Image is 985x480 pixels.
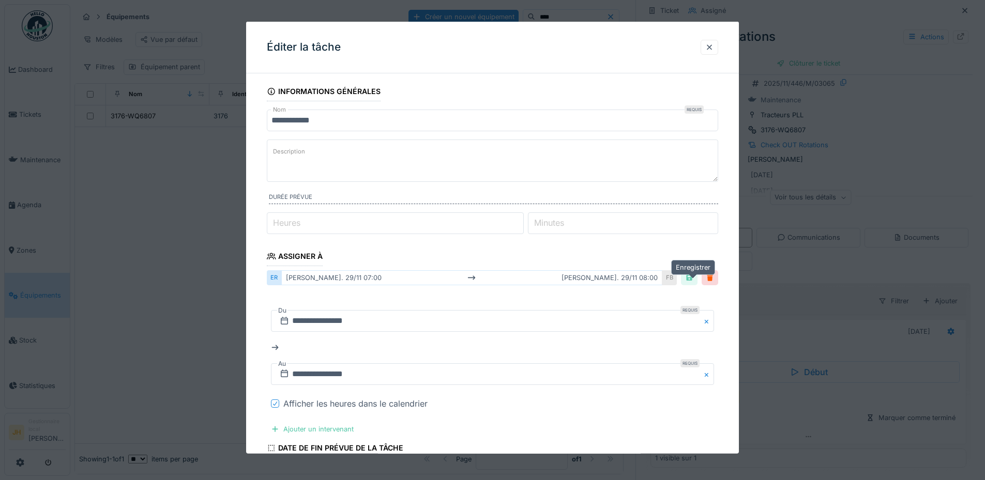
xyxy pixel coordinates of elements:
div: FB [662,270,677,285]
h3: Éditer la tâche [267,41,341,54]
button: Close [703,310,714,332]
div: Date de fin prévue de la tâche [267,440,403,458]
div: [PERSON_NAME]. 29/11 07:00 [PERSON_NAME]. 29/11 08:00 [281,270,662,285]
label: Durée prévue [269,193,718,204]
div: Enregistrer [671,260,715,275]
label: Du [277,305,287,316]
button: Close [703,363,714,385]
div: Afficher les heures dans le calendrier [283,397,428,410]
div: Informations générales [267,84,381,101]
div: Requis [680,306,700,314]
div: Ajouter un intervenant [267,422,358,436]
div: Requis [685,105,704,114]
label: Nom [271,105,288,114]
label: Heures [271,216,302,229]
div: ER [267,270,281,285]
label: Minutes [532,216,566,229]
label: Description [271,145,307,158]
label: Au [277,358,287,369]
div: Assigner à [267,249,323,266]
div: Requis [680,359,700,367]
